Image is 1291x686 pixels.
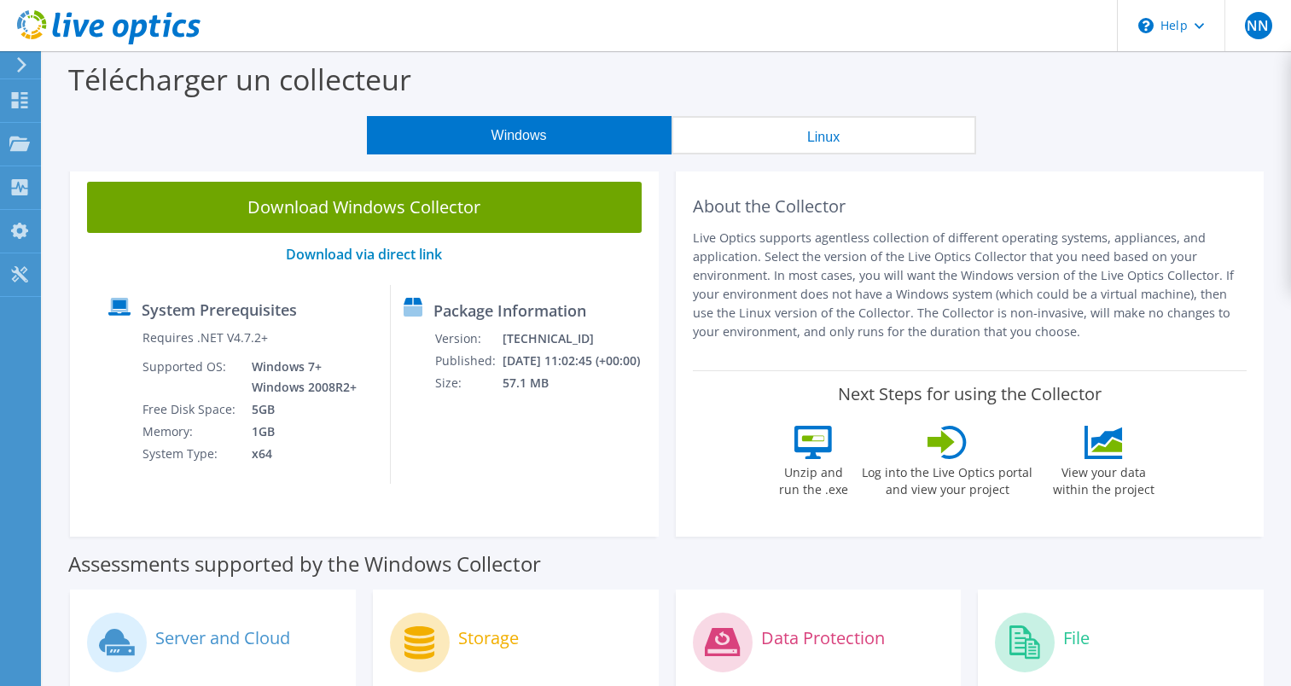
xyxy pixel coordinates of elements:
td: 1GB [239,421,360,443]
button: Windows [367,116,672,154]
label: Storage [458,630,519,647]
label: View your data within the project [1042,459,1165,498]
td: x64 [239,443,360,465]
td: Published: [434,350,501,372]
td: Supported OS: [142,356,239,398]
label: Télécharger un collecteur [68,60,411,99]
td: 5GB [239,398,360,421]
label: Data Protection [761,630,885,647]
svg: \n [1138,18,1154,33]
label: Package Information [433,302,586,319]
td: Windows 7+ Windows 2008R2+ [239,356,360,398]
td: Size: [434,372,501,394]
td: System Type: [142,443,239,465]
td: 57.1 MB [502,372,651,394]
button: Linux [672,116,976,154]
label: Server and Cloud [155,630,290,647]
label: File [1063,630,1090,647]
label: Unzip and run the .exe [774,459,852,498]
label: Log into the Live Optics portal and view your project [861,459,1033,498]
label: Next Steps for using the Collector [838,384,1102,404]
label: System Prerequisites [142,301,297,318]
p: Live Optics supports agentless collection of different operating systems, appliances, and applica... [693,229,1247,341]
label: Requires .NET V4.7.2+ [142,329,268,346]
td: Free Disk Space: [142,398,239,421]
td: [DATE] 11:02:45 (+00:00) [502,350,651,372]
a: Download via direct link [286,245,442,264]
span: NN [1245,12,1272,39]
label: Assessments supported by the Windows Collector [68,555,541,573]
td: [TECHNICAL_ID] [502,328,651,350]
td: Memory: [142,421,239,443]
td: Version: [434,328,501,350]
h2: About the Collector [693,196,1247,217]
a: Download Windows Collector [87,182,642,233]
